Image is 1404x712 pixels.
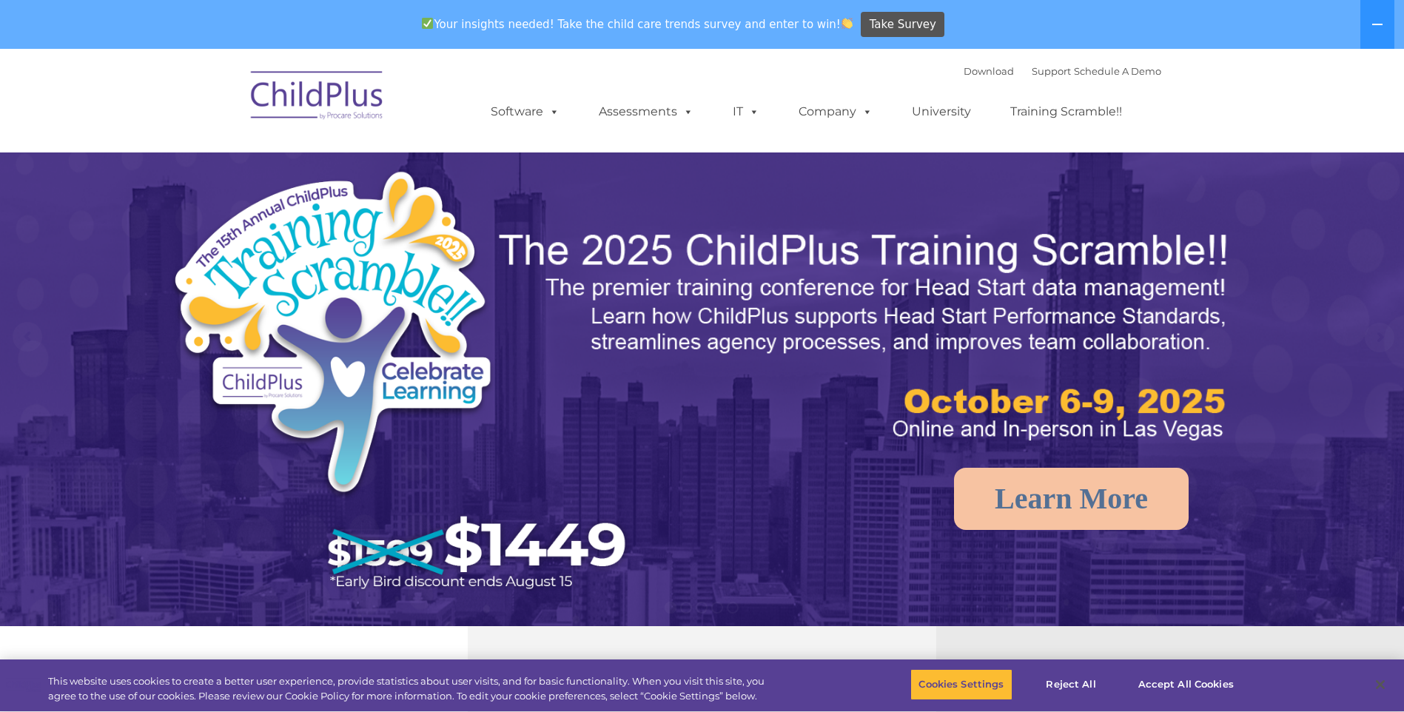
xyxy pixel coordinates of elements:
[584,97,708,127] a: Assessments
[718,97,774,127] a: IT
[206,98,251,109] span: Last name
[1025,669,1118,700] button: Reject All
[1074,65,1161,77] a: Schedule A Demo
[954,468,1189,530] a: Learn More
[1130,669,1242,700] button: Accept All Cookies
[897,97,986,127] a: University
[243,61,392,135] img: ChildPlus by Procare Solutions
[416,10,859,38] span: Your insights needed! Take the child care trends survey and enter to win!
[206,158,269,169] span: Phone number
[476,97,574,127] a: Software
[861,12,944,38] a: Take Survey
[842,18,853,29] img: 👏
[910,669,1012,700] button: Cookies Settings
[1364,668,1397,701] button: Close
[964,65,1161,77] font: |
[48,674,772,703] div: This website uses cookies to create a better user experience, provide statistics about user visit...
[870,12,936,38] span: Take Survey
[422,18,433,29] img: ✅
[995,97,1137,127] a: Training Scramble!!
[1032,65,1071,77] a: Support
[964,65,1014,77] a: Download
[784,97,887,127] a: Company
